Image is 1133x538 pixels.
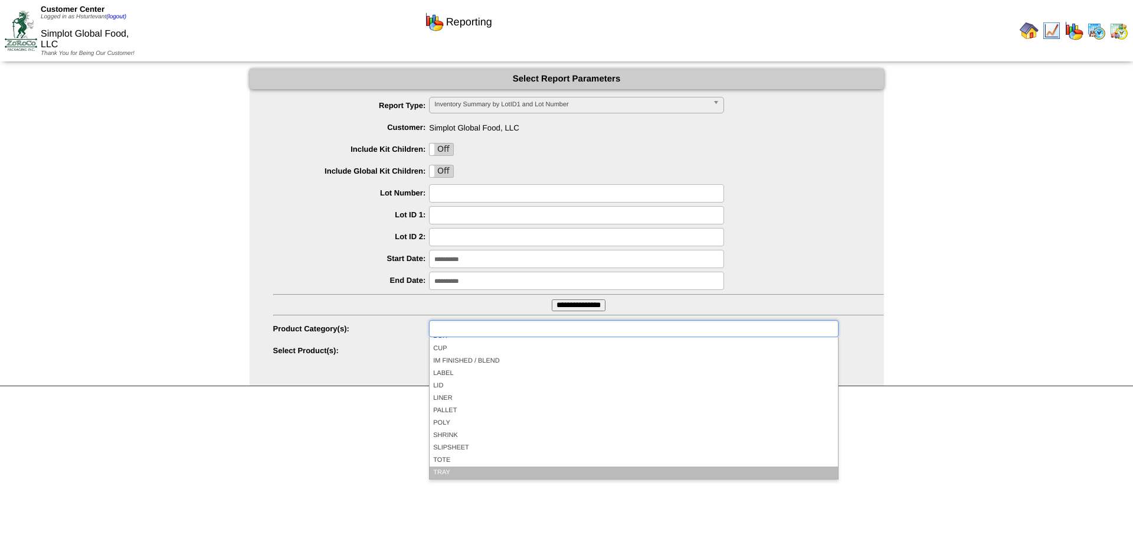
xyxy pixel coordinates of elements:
span: Inventory Summary by LotID1 and Lot Number [434,97,708,112]
a: (logout) [106,14,126,20]
li: TRAY [430,467,837,479]
span: Reporting [446,16,492,28]
label: Product Category(s): [273,324,430,333]
li: TOTE [430,454,837,467]
li: SLIPSHEET [430,442,837,454]
li: PALLET [430,405,837,417]
span: Simplot Global Food, LLC [273,119,884,132]
li: IM FINISHED / BLEND [430,355,837,367]
label: Lot ID 1: [273,210,430,219]
span: Logged in as Hsturtevant [41,14,126,20]
label: Off [430,165,453,177]
li: CUP [430,343,837,355]
img: calendarinout.gif [1109,21,1128,40]
label: Lot ID 2: [273,232,430,241]
li: POLY [430,417,837,429]
label: Include Global Kit Children: [273,167,430,175]
img: line_graph.gif [1042,21,1061,40]
label: Lot Number: [273,188,430,197]
img: graph.gif [1065,21,1083,40]
img: graph.gif [425,12,444,31]
li: LABEL [430,367,837,380]
label: Include Kit Children: [273,145,430,154]
li: LINER [430,392,837,405]
li: SHRINK [430,429,837,442]
label: Start Date: [273,254,430,263]
label: Select Product(s): [273,346,430,355]
div: OnOff [429,143,454,156]
div: Select Report Parameters [250,69,884,89]
label: End Date: [273,276,430,285]
span: Simplot Global Food, LLC [41,29,129,50]
label: Report Type: [273,101,430,110]
div: OnOff [429,165,454,178]
img: ZoRoCo_Logo(Green%26Foil)%20jpg.webp [5,11,37,50]
label: Off [430,144,453,155]
span: Thank You for Being Our Customer! [41,50,135,57]
li: LID [430,380,837,392]
img: home.gif [1020,21,1039,40]
label: Customer: [273,123,430,132]
img: calendarprod.gif [1087,21,1106,40]
span: Customer Center [41,5,104,14]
